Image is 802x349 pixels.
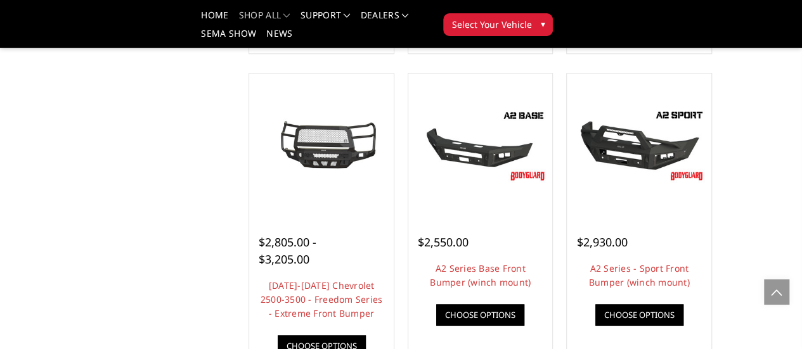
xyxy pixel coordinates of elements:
[451,18,531,31] span: Select Your Vehicle
[570,106,708,184] img: A2 Series - Sport Front Bumper (winch mount)
[301,11,351,29] a: Support
[443,13,553,36] button: Select Your Vehicle
[259,234,316,267] span: $2,805.00 - $3,205.00
[239,11,290,29] a: shop all
[252,77,391,215] a: 2020-2023 Chevrolet 2500-3500 - Freedom Series - Extreme Front Bumper 2020-2023 Chevrolet 2500-35...
[418,234,469,250] span: $2,550.00
[576,234,627,250] span: $2,930.00
[201,29,256,48] a: SEMA Show
[261,279,383,319] a: [DATE]-[DATE] Chevrolet 2500-3500 - Freedom Series - Extreme Front Bumper
[570,77,708,215] a: A2 Series - Sport Front Bumper (winch mount) A2 Series - Sport Front Bumper (winch mount)
[739,288,802,349] iframe: Chat Widget
[589,262,690,288] a: A2 Series - Sport Front Bumper (winch mount)
[252,115,391,177] img: 2020-2023 Chevrolet 2500-3500 - Freedom Series - Extreme Front Bumper
[764,279,789,305] a: Click to Top
[411,106,550,184] img: A2 Series Base Front Bumper (winch mount)
[361,11,409,29] a: Dealers
[540,17,545,30] span: ▾
[436,304,524,326] a: Choose Options
[266,29,292,48] a: News
[411,77,550,215] a: A2 Series Base Front Bumper (winch mount) A2 Series Base Front Bumper (winch mount)
[430,262,531,288] a: A2 Series Base Front Bumper (winch mount)
[595,304,683,326] a: Choose Options
[201,11,228,29] a: Home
